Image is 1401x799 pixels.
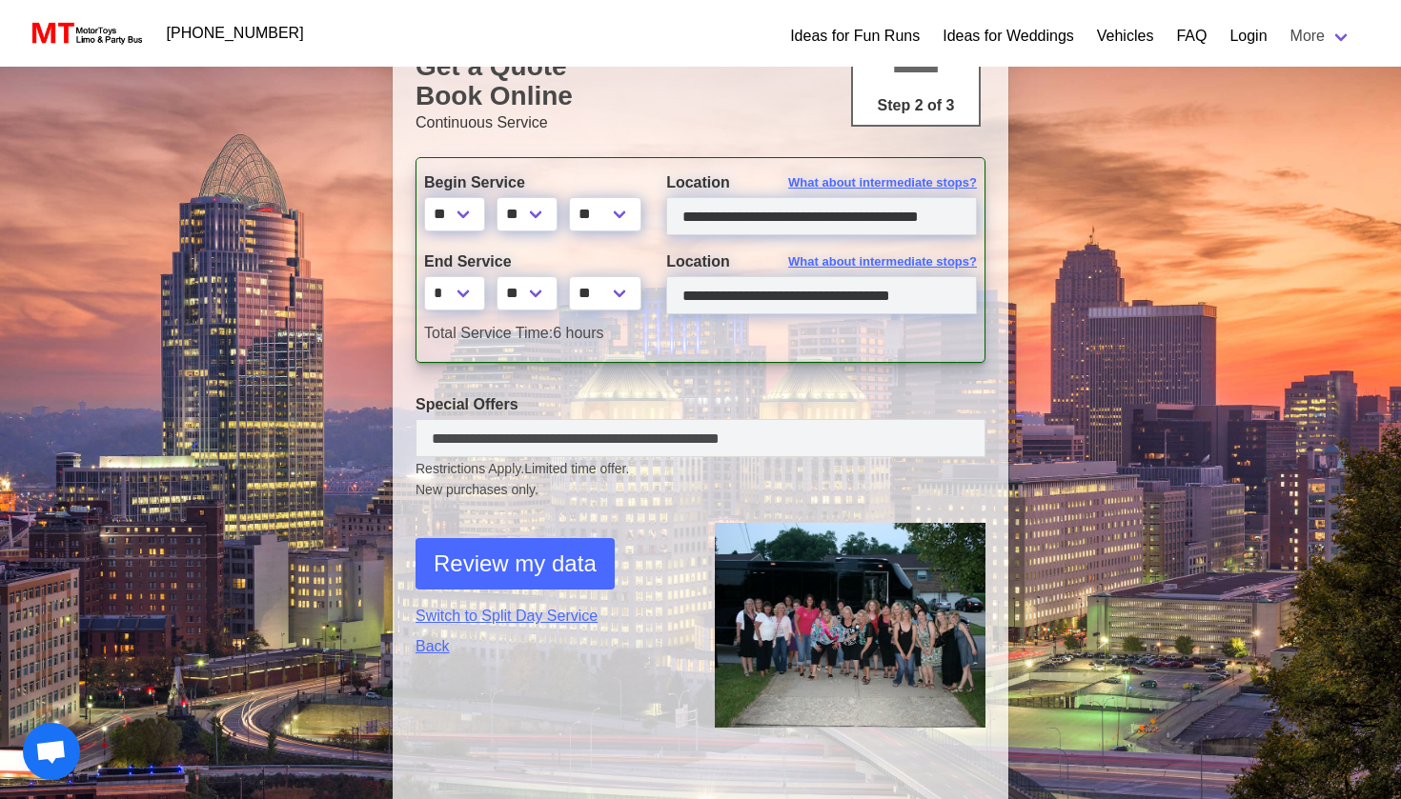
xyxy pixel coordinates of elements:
a: Ideas for Weddings [943,25,1074,48]
h1: Get a Quote Book Online [416,51,985,111]
label: Special Offers [416,393,985,416]
a: Switch to Split Day Service [416,605,686,628]
span: Review my data [434,547,597,581]
small: Restrictions Apply. [416,461,985,500]
span: New purchases only. [416,480,985,500]
a: Login [1229,25,1267,48]
a: More [1279,17,1363,55]
label: Begin Service [424,171,638,194]
span: What about intermediate stops? [788,173,977,192]
span: Location [666,174,730,190]
p: Step 2 of 3 [861,94,971,117]
span: Limited time offer. [524,459,629,479]
div: 6 hours [410,322,991,345]
a: Ideas for Fun Runs [790,25,920,48]
a: [PHONE_NUMBER] [155,14,315,52]
a: Open chat [23,723,80,780]
p: Continuous Service [416,111,985,134]
img: MotorToys Logo [27,20,144,47]
span: What about intermediate stops? [788,252,977,271]
label: End Service [424,250,638,273]
button: Review my data [416,538,615,589]
span: Location [666,253,730,270]
a: Back [416,635,686,658]
a: FAQ [1176,25,1207,48]
a: Vehicles [1097,25,1154,48]
img: 1.png [715,523,985,727]
span: Total Service Time: [424,325,553,341]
